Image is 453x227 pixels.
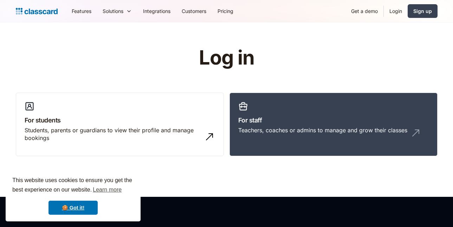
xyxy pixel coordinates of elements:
[16,93,224,156] a: For studentsStudents, parents or guardians to view their profile and manage bookings
[137,3,176,19] a: Integrations
[408,4,438,18] a: Sign up
[229,93,438,156] a: For staffTeachers, coaches or admins to manage and grow their classes
[115,47,338,69] h1: Log in
[103,7,123,15] div: Solutions
[384,3,408,19] a: Login
[6,169,141,221] div: cookieconsent
[413,7,432,15] div: Sign up
[12,176,134,195] span: This website uses cookies to ensure you get the best experience on our website.
[238,126,407,134] div: Teachers, coaches or admins to manage and grow their classes
[238,115,429,125] h3: For staff
[345,3,383,19] a: Get a demo
[176,3,212,19] a: Customers
[66,3,97,19] a: Features
[48,201,98,215] a: dismiss cookie message
[97,3,137,19] div: Solutions
[25,115,215,125] h3: For students
[16,6,58,16] a: home
[92,185,123,195] a: learn more about cookies
[212,3,239,19] a: Pricing
[25,126,201,142] div: Students, parents or guardians to view their profile and manage bookings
